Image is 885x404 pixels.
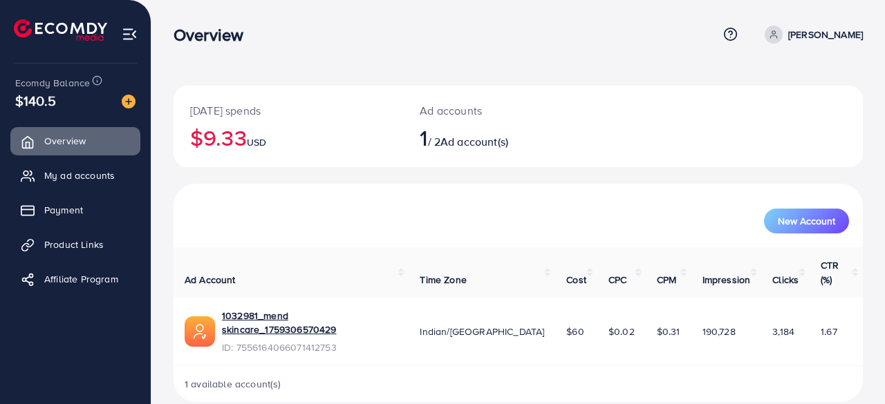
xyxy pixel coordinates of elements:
span: 1 [420,122,427,153]
span: $0.31 [657,325,680,338]
span: USD [247,135,266,149]
span: Affiliate Program [44,272,118,286]
span: Indian/[GEOGRAPHIC_DATA] [420,325,544,338]
p: Ad accounts [420,102,559,119]
span: 1 available account(s) [185,377,281,391]
span: Product Links [44,238,104,251]
h3: Overview [174,25,254,45]
span: 1.67 [821,325,837,338]
button: New Account [764,209,849,233]
span: Overview [44,134,86,148]
span: CPC [608,273,626,287]
img: ic-ads-acc.e4c84228.svg [185,316,215,347]
img: image [122,95,136,108]
p: [DATE] spends [190,102,386,119]
span: Ad account(s) [440,134,508,149]
span: CPM [657,273,676,287]
span: 3,184 [772,325,794,338]
span: $0.02 [608,325,635,338]
span: Clicks [772,273,799,287]
h2: $9.33 [190,124,386,151]
span: ID: 7556164066071412753 [222,340,398,354]
span: Ad Account [185,273,236,287]
span: Ecomdy Balance [15,76,90,90]
img: menu [122,26,138,42]
a: Product Links [10,231,140,258]
a: My ad accounts [10,162,140,189]
span: New Account [778,216,835,226]
span: Payment [44,203,83,217]
a: Payment [10,196,140,224]
a: [PERSON_NAME] [759,26,863,44]
span: My ad accounts [44,169,115,182]
h2: / 2 [420,124,559,151]
img: logo [14,19,107,41]
span: $140.5 [15,90,56,110]
a: Overview [10,127,140,155]
span: $60 [566,325,584,338]
span: Impression [702,273,751,287]
span: 190,728 [702,325,736,338]
span: Cost [566,273,586,287]
p: [PERSON_NAME] [788,26,863,43]
a: Affiliate Program [10,265,140,293]
span: CTR (%) [821,258,839,286]
a: 1032981_mend skincare_1759306570429 [222,309,398,337]
span: Time Zone [420,273,466,287]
